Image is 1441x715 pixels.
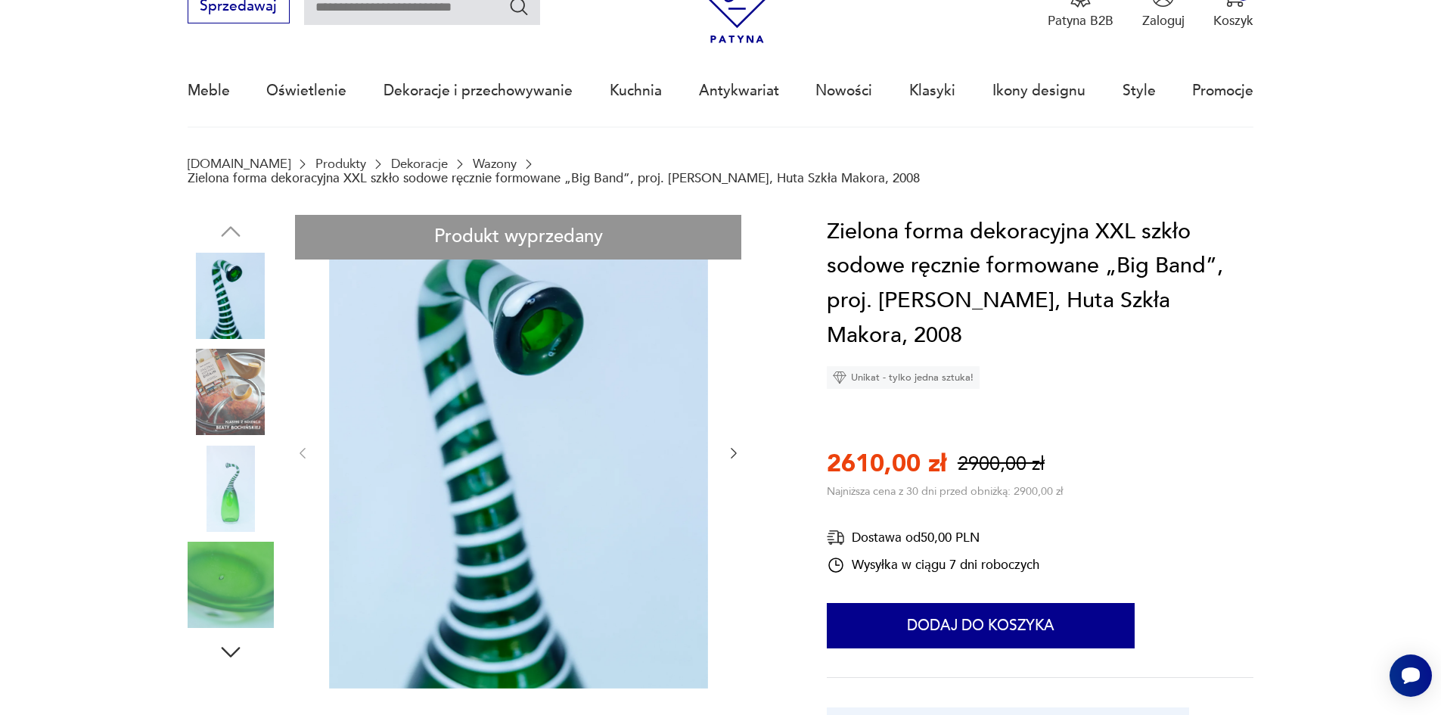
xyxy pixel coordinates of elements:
a: Meble [188,56,230,126]
div: Produkt wyprzedany [295,215,741,260]
img: Ikona dostawy [827,528,845,547]
img: Zdjęcie produktu Zielona forma dekoracyjna XXL szkło sodowe ręcznie formowane „Big Band”, proj. J... [188,349,274,435]
button: Dodaj do koszyka [827,603,1135,648]
a: Dekoracje [391,157,448,171]
a: Promocje [1192,56,1253,126]
div: Unikat - tylko jedna sztuka! [827,366,980,389]
a: Produkty [315,157,366,171]
a: Ikony designu [992,56,1085,126]
h1: Zielona forma dekoracyjna XXL szkło sodowe ręcznie formowane „Big Band”, proj. [PERSON_NAME], Hut... [827,215,1253,353]
img: Zdjęcie produktu Zielona forma dekoracyjna XXL szkło sodowe ręcznie formowane „Big Band”, proj. J... [188,253,274,339]
img: Ikona diamentu [833,371,846,384]
p: Koszyk [1213,12,1253,30]
p: Patyna B2B [1048,12,1113,30]
a: Kuchnia [610,56,662,126]
p: Zaloguj [1142,12,1185,30]
img: Zdjęcie produktu Zielona forma dekoracyjna XXL szkło sodowe ręcznie formowane „Big Band”, proj. J... [188,542,274,628]
a: Style [1123,56,1156,126]
a: [DOMAIN_NAME] [188,157,290,171]
p: Zielona forma dekoracyjna XXL szkło sodowe ręcznie formowane „Big Band”, proj. [PERSON_NAME], Hut... [188,171,920,185]
p: Najniższa cena z 30 dni przed obniżką: 2900,00 zł [827,484,1063,499]
iframe: Smartsupp widget button [1390,654,1432,697]
a: Sprzedawaj [188,2,290,14]
a: Wazony [473,157,517,171]
img: Zdjęcie produktu Zielona forma dekoracyjna XXL szkło sodowe ręcznie formowane „Big Band”, proj. J... [188,446,274,532]
p: 2900,00 zł [958,451,1045,477]
a: Nowości [815,56,872,126]
a: Klasyki [909,56,955,126]
img: Zdjęcie produktu Zielona forma dekoracyjna XXL szkło sodowe ręcznie formowane „Big Band”, proj. J... [329,215,708,689]
a: Oświetlenie [266,56,346,126]
p: 2610,00 zł [827,447,946,480]
div: Wysyłka w ciągu 7 dni roboczych [827,556,1039,574]
a: Antykwariat [699,56,779,126]
div: Dostawa od 50,00 PLN [827,528,1039,547]
a: Dekoracje i przechowywanie [384,56,573,126]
